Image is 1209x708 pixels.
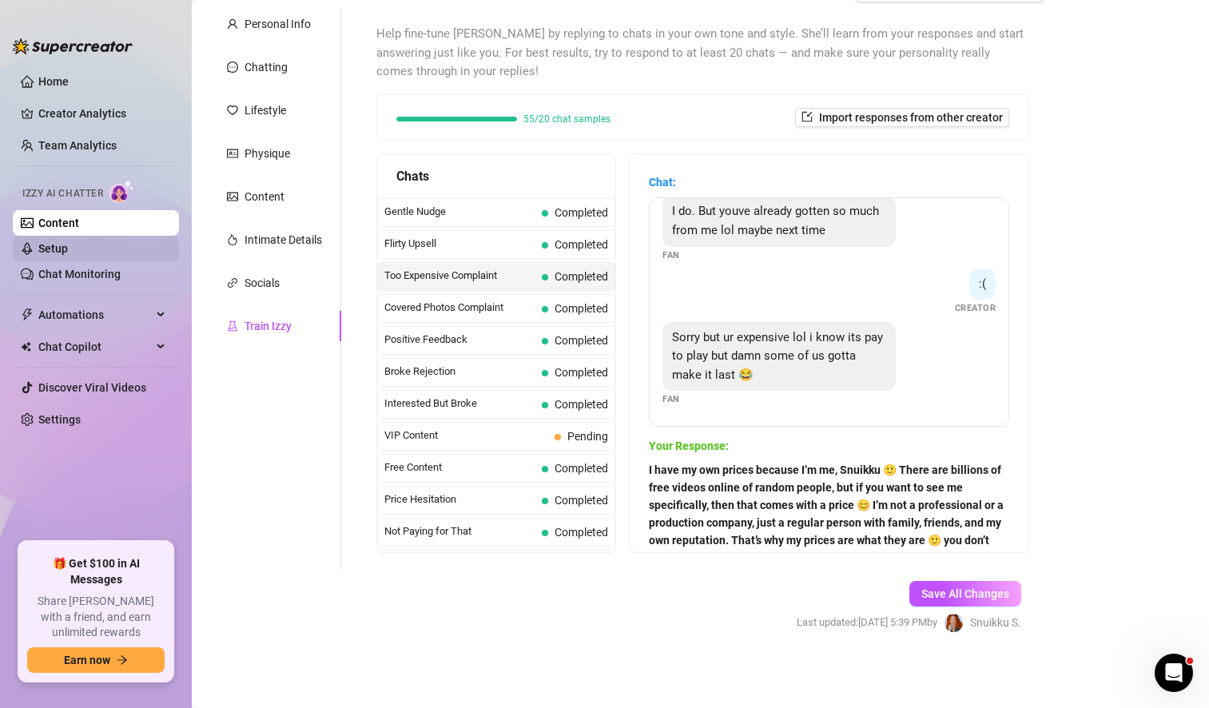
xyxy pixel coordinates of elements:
span: link [227,277,238,288]
div: Train Izzy [245,317,292,335]
a: Home [38,75,69,88]
span: Earn now [64,654,110,666]
span: Too Expensive Complaint [384,268,535,284]
span: idcard [227,148,238,159]
span: Covered Photos Complaint [384,300,535,316]
span: Sorry but ur expensive lol i know its pay to play but damn some of us gotta make it last 😂 [672,330,883,382]
span: Interested But Broke [384,396,535,412]
strong: Your Response: [649,440,729,452]
div: Intimate Details [245,231,322,249]
span: Save All Changes [921,587,1009,600]
span: Completed [555,334,608,347]
span: thunderbolt [21,308,34,321]
span: 🎁 Get $100 in AI Messages [27,556,165,587]
span: Chats [396,166,429,186]
span: Price Hesitation [384,491,535,507]
span: Last updated: [DATE] 5:39 PM by [797,615,937,630]
span: 55/20 chat samples [523,114,610,124]
iframe: Intercom live chat [1155,654,1193,692]
span: Completed [555,270,608,283]
span: Fan [662,392,680,406]
span: Positive Feedback [384,332,535,348]
img: Snuikku Snuikkunen [945,614,963,632]
a: Settings [38,413,81,426]
a: Creator Analytics [38,101,166,126]
span: Completed [555,366,608,379]
img: logo-BBDzfeDw.svg [13,38,133,54]
div: Lifestyle [245,101,286,119]
span: heart [227,105,238,116]
span: Chat Copilot [38,334,152,360]
div: Chatting [245,58,288,76]
button: Import responses from other creator [795,108,1009,127]
span: fire [227,234,238,245]
div: Socials [245,274,280,292]
div: Personal Info [245,15,311,33]
span: Completed [555,494,608,507]
span: Completed [555,238,608,251]
a: Team Analytics [38,139,117,152]
span: Flirty Upsell [384,236,535,252]
span: Import responses from other creator [819,111,1003,124]
span: :( [979,276,986,291]
span: Creator [955,301,996,315]
span: Completed [555,526,608,539]
span: arrow-right [117,654,128,666]
span: Broke Rejection [384,364,535,380]
span: Izzy AI Chatter [22,186,103,201]
button: Earn nowarrow-right [27,647,165,673]
span: Not Paying for That [384,523,535,539]
a: Content [38,217,79,229]
span: message [227,62,238,73]
span: Share [PERSON_NAME] with a friend, and earn unlimited rewards [27,594,165,641]
span: Gentle Nudge [384,204,535,220]
img: Chat Copilot [21,341,31,352]
img: AI Chatter [109,180,134,203]
span: user [227,18,238,30]
span: Fan [662,249,680,262]
a: Discover Viral Videos [38,381,146,394]
span: Snuikku S. [970,614,1021,631]
span: import [801,111,813,122]
strong: Chat: [649,176,676,189]
div: Content [245,188,284,205]
span: Completed [555,206,608,219]
span: Automations [38,302,152,328]
strong: I have my own prices because I’m me, Snuikku 🙂 There are billions of free videos online of random... [649,463,1004,564]
span: I do. But youve already gotten so much from me lol maybe next time [672,204,879,237]
div: Physique [245,145,290,162]
span: experiment [227,320,238,332]
span: Help fine-tune [PERSON_NAME] by replying to chats in your own tone and style. She’ll learn from y... [376,25,1029,82]
button: Save All Changes [909,581,1021,607]
span: Completed [555,302,608,315]
a: Chat Monitoring [38,268,121,280]
span: VIP Content [384,428,548,443]
span: Free Content [384,459,535,475]
span: Completed [555,462,608,475]
span: picture [227,191,238,202]
a: Setup [38,242,68,255]
span: Completed [555,398,608,411]
span: Pending [567,430,608,443]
